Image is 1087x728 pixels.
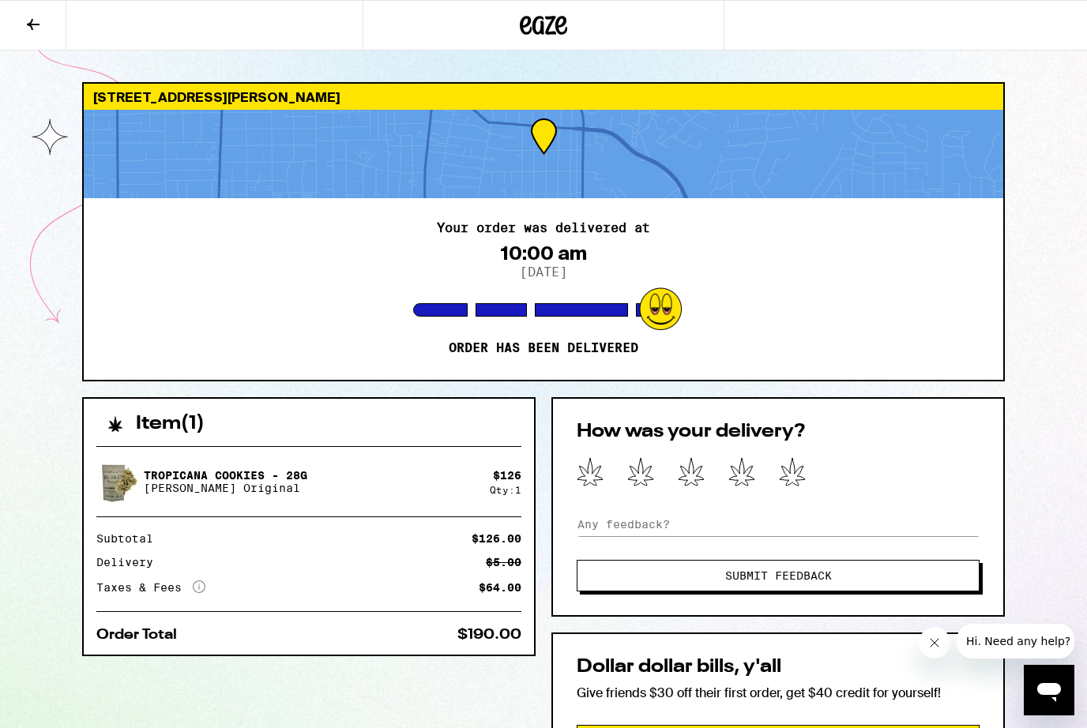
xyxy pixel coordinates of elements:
[96,557,164,568] div: Delivery
[1024,665,1074,715] iframe: Button to launch messaging window
[144,482,307,494] p: [PERSON_NAME] Original
[500,242,587,265] div: 10:00 am
[96,460,141,504] img: Tropicana Cookies - 28g
[577,658,980,677] h2: Dollar dollar bills, y'all
[577,685,980,701] p: Give friends $30 off their first order, get $40 credit for yourself!
[493,469,521,482] div: $ 126
[472,533,521,544] div: $126.00
[919,627,950,659] iframe: Close message
[449,340,638,356] p: Order has been delivered
[437,222,650,235] h2: Your order was delivered at
[520,265,567,280] p: [DATE]
[725,570,832,581] span: Submit Feedback
[136,415,205,433] h2: Item ( 1 )
[577,560,980,591] button: Submit Feedback
[84,84,1003,110] div: [STREET_ADDRESS][PERSON_NAME]
[96,580,205,595] div: Taxes & Fees
[457,628,521,642] div: $190.00
[577,422,980,441] h2: How was your delivery?
[577,512,980,536] input: Any feedback?
[486,557,521,568] div: $5.00
[479,582,521,593] div: $64.00
[96,533,164,544] div: Subtotal
[490,485,521,495] div: Qty: 1
[957,624,1074,659] iframe: Message from company
[144,469,307,482] p: Tropicana Cookies - 28g
[96,628,188,642] div: Order Total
